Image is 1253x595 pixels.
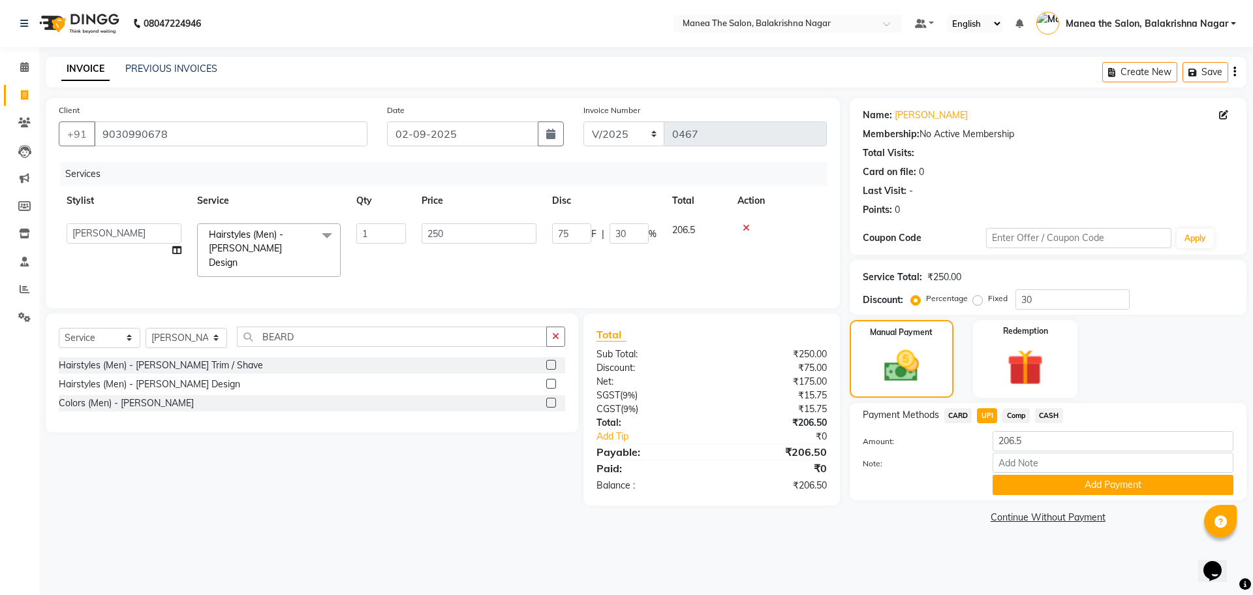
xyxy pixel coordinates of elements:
[596,403,621,415] span: CGST
[711,444,836,460] div: ₹206.50
[348,186,414,216] th: Qty
[863,127,1233,141] div: No Active Membership
[1183,62,1228,82] button: Save
[387,105,405,116] label: Date
[863,408,939,422] span: Payment Methods
[602,227,604,241] span: |
[60,162,837,186] div: Services
[863,127,920,141] div: Membership:
[863,108,892,122] div: Name:
[852,511,1244,524] a: Continue Without Payment
[863,270,922,284] div: Service Total:
[993,453,1233,473] input: Add Note
[1177,229,1214,248] button: Apply
[649,227,657,241] span: %
[873,346,930,386] img: _cash.svg
[927,270,961,284] div: ₹250.00
[863,203,892,217] div: Points:
[94,121,367,146] input: Search by Name/Mobile/Email/Code
[587,375,711,389] div: Net:
[986,228,1171,248] input: Enter Offer / Coupon Code
[1102,62,1177,82] button: Create New
[926,293,968,304] label: Percentage
[61,57,110,81] a: INVOICE
[863,231,986,245] div: Coupon Code
[863,293,903,307] div: Discount:
[587,347,711,361] div: Sub Total:
[993,475,1233,495] button: Add Payment
[863,146,914,160] div: Total Visits:
[544,186,664,216] th: Disc
[711,460,836,476] div: ₹0
[189,186,348,216] th: Service
[664,186,730,216] th: Total
[587,416,711,430] div: Total:
[711,389,836,402] div: ₹15.75
[1066,17,1228,31] span: Manea the Salon, Balakrishna Nagar
[730,186,827,216] th: Action
[895,108,968,122] a: [PERSON_NAME]
[587,361,711,375] div: Discount:
[596,328,626,342] span: Total
[711,361,836,375] div: ₹75.00
[59,359,263,372] div: Hairstyles (Men) - [PERSON_NAME] Trim / Shave
[414,186,544,216] th: Price
[587,444,711,460] div: Payable:
[238,257,243,268] a: x
[711,479,836,492] div: ₹206.50
[1036,12,1059,35] img: Manea the Salon, Balakrishna Nagar
[1003,325,1048,337] label: Redemption
[996,345,1055,390] img: _gift.svg
[587,389,711,402] div: ( )
[863,165,916,179] div: Card on file:
[919,165,924,179] div: 0
[33,5,123,42] img: logo
[1198,543,1240,582] iframe: chat widget
[144,5,201,42] b: 08047224946
[711,402,836,416] div: ₹15.75
[583,105,640,116] label: Invoice Number
[732,430,836,443] div: ₹0
[125,63,217,74] a: PREVIOUS INVOICES
[853,436,983,447] label: Amount:
[587,402,711,416] div: ( )
[909,184,913,198] div: -
[623,404,636,414] span: 9%
[711,416,836,430] div: ₹206.50
[59,378,240,391] div: Hairstyles (Men) - [PERSON_NAME] Design
[587,430,732,443] a: Add Tip
[863,184,906,198] div: Last Visit:
[711,347,836,361] div: ₹250.00
[853,458,983,470] label: Note:
[1002,408,1030,423] span: Comp
[591,227,596,241] span: F
[59,121,95,146] button: +91
[237,327,547,347] input: Search or Scan
[988,293,1008,304] label: Fixed
[711,375,836,389] div: ₹175.00
[944,408,972,423] span: CARD
[623,390,635,400] span: 9%
[596,389,620,401] span: SGST
[977,408,997,423] span: UPI
[59,105,80,116] label: Client
[870,327,933,338] label: Manual Payment
[672,224,695,236] span: 206.5
[209,229,283,268] span: Hairstyles (Men) - [PERSON_NAME] Design
[895,203,900,217] div: 0
[1035,408,1063,423] span: CASH
[59,396,194,410] div: Colors (Men) - [PERSON_NAME]
[587,460,711,476] div: Paid:
[59,186,189,216] th: Stylist
[993,431,1233,451] input: Amount
[587,479,711,492] div: Balance :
